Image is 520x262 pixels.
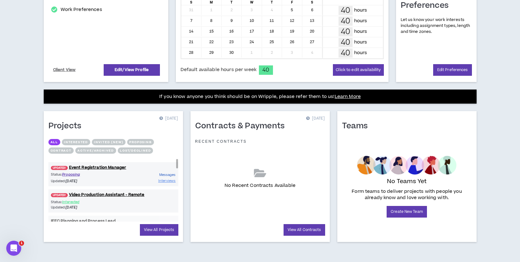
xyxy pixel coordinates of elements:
p: hours [354,7,367,14]
button: All [48,139,60,145]
iframe: Intercom live chat [6,241,21,256]
h1: Projects [48,121,86,131]
i: [DATE] [66,205,77,210]
span: UPDATED! [51,166,68,170]
a: Interviews [158,178,176,184]
span: Proposing [62,172,80,177]
p: Form teams to deliver projects with people you already know and love working with. [344,188,469,201]
p: Let us know your work interests including assignment types, length and time zones. [401,17,472,35]
span: 1 [19,241,24,246]
span: UPDATED! [51,193,68,197]
button: Contract [48,147,74,154]
button: Active/Archived [75,147,116,154]
span: Default available hours per week [181,66,256,73]
a: Edit/View Profile [104,64,160,76]
a: Create New Team [387,206,427,218]
a: Client View [52,64,77,75]
p: [DATE] [306,116,325,122]
p: hours [354,18,367,24]
a: View All Projects [140,224,178,236]
a: Work Preferences [61,6,102,13]
p: Status: [51,172,113,177]
button: Lost/Declined [118,147,153,154]
p: hours [354,39,367,46]
a: Edit Preferences [433,64,472,76]
p: No Recent Contracts Available [225,182,295,189]
a: UPDATED!Event Registration Manager [48,165,178,171]
i: [DATE] [66,179,77,183]
p: [DATE] [159,116,178,122]
span: Messages [159,172,176,177]
button: Proposing [127,139,154,145]
p: Updated: [51,178,113,184]
h1: Teams [342,121,373,131]
a: Learn More [335,93,361,100]
p: hours [354,49,367,56]
p: No Teams Yet [387,177,427,186]
a: Messages [159,172,176,178]
a: UPDATED!Video Production Assistant - Remote [48,192,178,198]
p: hours [354,28,367,35]
p: Status: [51,199,113,205]
button: Interested [62,139,90,145]
p: Recent Contracts [195,139,247,144]
button: Invited (new) [92,139,126,145]
img: empty [357,156,457,175]
p: Updated: [51,205,113,210]
h1: Preferences [401,1,453,11]
p: If you know anyone you think should be on Wripple, please refer them to us! [159,93,361,100]
a: View All Contracts [284,224,325,236]
h1: Contracts & Payments [195,121,290,131]
button: Click to edit availability [333,64,384,76]
span: Interested [62,200,79,204]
